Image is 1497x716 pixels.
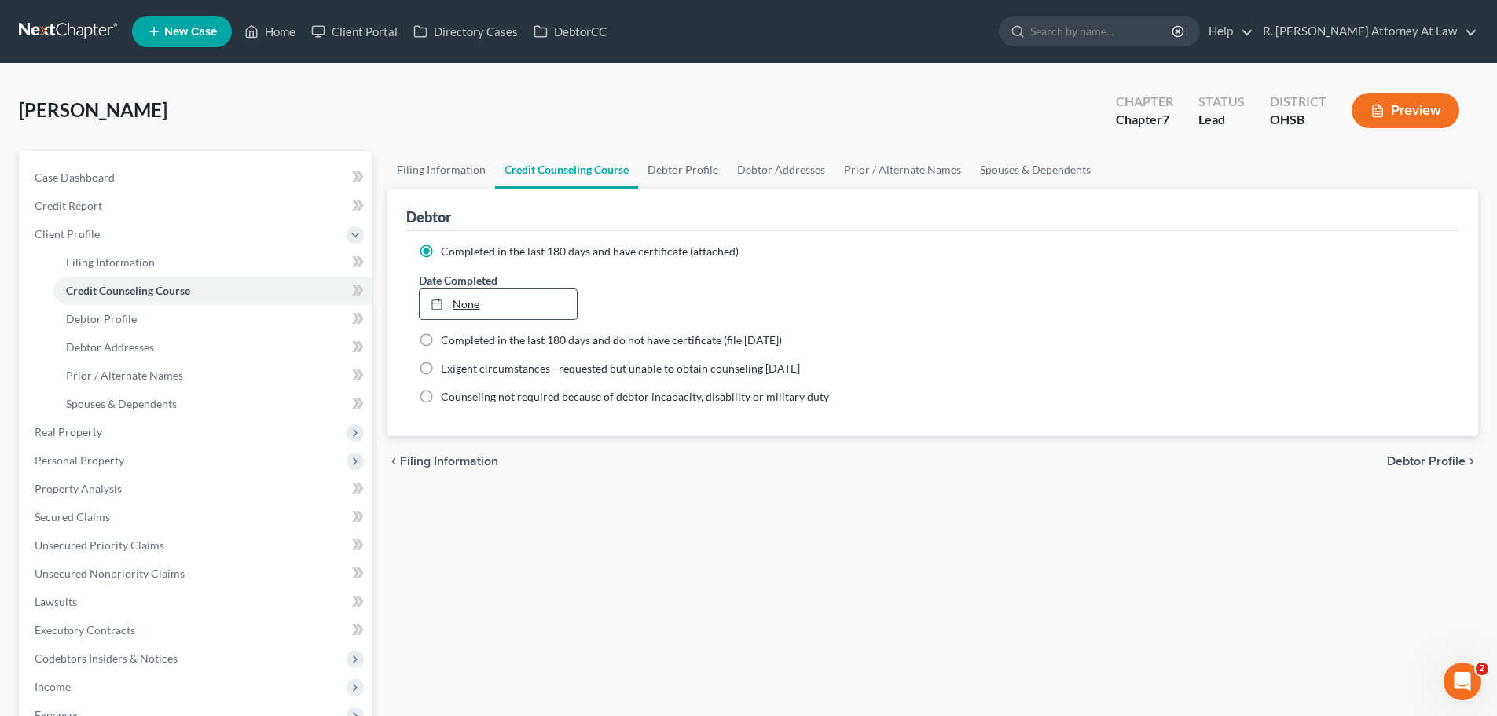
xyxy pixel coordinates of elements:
[237,17,303,46] a: Home
[1198,93,1245,111] div: Status
[1201,17,1253,46] a: Help
[835,151,970,189] a: Prior / Alternate Names
[35,623,135,637] span: Executory Contracts
[53,305,372,333] a: Debtor Profile
[387,455,498,468] button: chevron_left Filing Information
[441,390,829,403] span: Counseling not required because of debtor incapacity, disability or military duty
[728,151,835,189] a: Debtor Addresses
[1198,111,1245,129] div: Lead
[35,510,110,523] span: Secured Claims
[1270,93,1326,111] div: District
[22,616,372,644] a: Executory Contracts
[526,17,615,46] a: DebtorCC
[441,362,800,375] span: Exigent circumstances - requested but unable to obtain counseling [DATE]
[400,455,498,468] span: Filing Information
[35,538,164,552] span: Unsecured Priority Claims
[441,244,739,258] span: Completed in the last 180 days and have certificate (attached)
[1466,455,1478,468] i: chevron_right
[53,248,372,277] a: Filing Information
[22,560,372,588] a: Unsecured Nonpriority Claims
[35,199,102,212] span: Credit Report
[1030,17,1174,46] input: Search by name...
[22,192,372,220] a: Credit Report
[66,340,154,354] span: Debtor Addresses
[387,151,495,189] a: Filing Information
[419,272,497,288] label: Date Completed
[22,503,372,531] a: Secured Claims
[495,151,638,189] a: Credit Counseling Course
[66,312,137,325] span: Debtor Profile
[1444,663,1481,700] iframe: Intercom live chat
[22,475,372,503] a: Property Analysis
[35,171,115,184] span: Case Dashboard
[405,17,526,46] a: Directory Cases
[53,390,372,418] a: Spouses & Dependents
[22,588,372,616] a: Lawsuits
[66,397,177,410] span: Spouses & Dependents
[1162,112,1169,127] span: 7
[53,362,372,390] a: Prior / Alternate Names
[164,26,217,38] span: New Case
[35,680,71,693] span: Income
[638,151,728,189] a: Debtor Profile
[53,333,372,362] a: Debtor Addresses
[19,98,167,121] span: [PERSON_NAME]
[303,17,405,46] a: Client Portal
[1352,93,1459,128] button: Preview
[66,284,190,297] span: Credit Counseling Course
[1387,455,1478,468] button: Debtor Profile chevron_right
[35,482,122,495] span: Property Analysis
[35,595,77,608] span: Lawsuits
[35,227,100,241] span: Client Profile
[22,163,372,192] a: Case Dashboard
[53,277,372,305] a: Credit Counseling Course
[1476,663,1488,675] span: 2
[66,369,183,382] span: Prior / Alternate Names
[970,151,1100,189] a: Spouses & Dependents
[66,255,155,269] span: Filing Information
[420,289,576,319] a: None
[387,455,400,468] i: chevron_left
[22,531,372,560] a: Unsecured Priority Claims
[35,425,102,439] span: Real Property
[1255,17,1477,46] a: R. [PERSON_NAME] Attorney At Law
[1116,93,1173,111] div: Chapter
[1387,455,1466,468] span: Debtor Profile
[406,207,451,226] div: Debtor
[441,333,782,347] span: Completed in the last 180 days and do not have certificate (file [DATE])
[35,652,178,665] span: Codebtors Insiders & Notices
[35,453,124,467] span: Personal Property
[35,567,185,580] span: Unsecured Nonpriority Claims
[1116,111,1173,129] div: Chapter
[1270,111,1326,129] div: OHSB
